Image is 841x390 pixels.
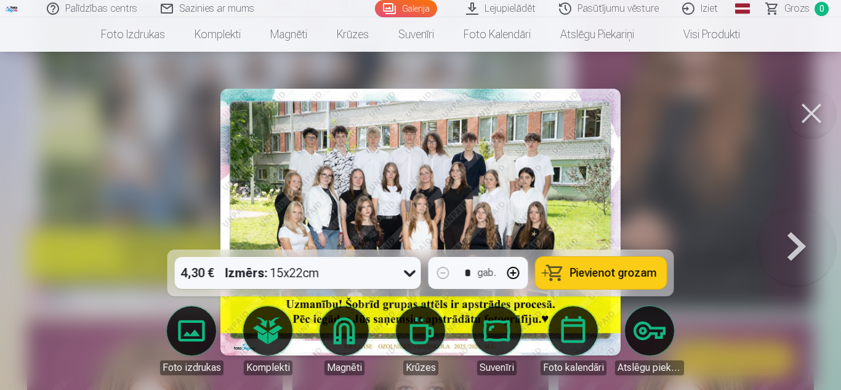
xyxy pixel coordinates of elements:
strong: Izmērs : [225,264,268,282]
div: Atslēgu piekariņi [615,360,684,375]
a: Atslēgu piekariņi [615,306,684,375]
a: Foto kalendāri [539,306,608,375]
a: Komplekti [233,306,302,375]
div: Suvenīri [477,360,517,375]
a: Krūzes [322,17,384,52]
div: Foto kalendāri [541,360,606,375]
div: Foto izdrukas [160,360,223,375]
a: Magnēti [310,306,379,375]
div: Komplekti [244,360,292,375]
a: Suvenīri [384,17,449,52]
div: 15x22cm [225,257,320,289]
a: Komplekti [180,17,256,52]
a: Foto izdrukas [86,17,180,52]
a: Visi produkti [649,17,755,52]
a: Foto izdrukas [157,306,226,375]
span: Pievienot grozam [570,267,657,278]
div: Krūzes [403,360,438,375]
span: 0 [815,2,829,16]
span: Grozs [784,1,810,16]
a: Suvenīri [462,306,531,375]
img: /fa1 [5,5,18,12]
a: Krūzes [386,306,455,375]
div: 4,30 € [175,257,220,289]
a: Atslēgu piekariņi [545,17,649,52]
div: Magnēti [324,360,364,375]
a: Foto kalendāri [449,17,545,52]
div: gab. [478,266,496,280]
button: Pievienot grozam [536,257,667,289]
a: Magnēti [256,17,322,52]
